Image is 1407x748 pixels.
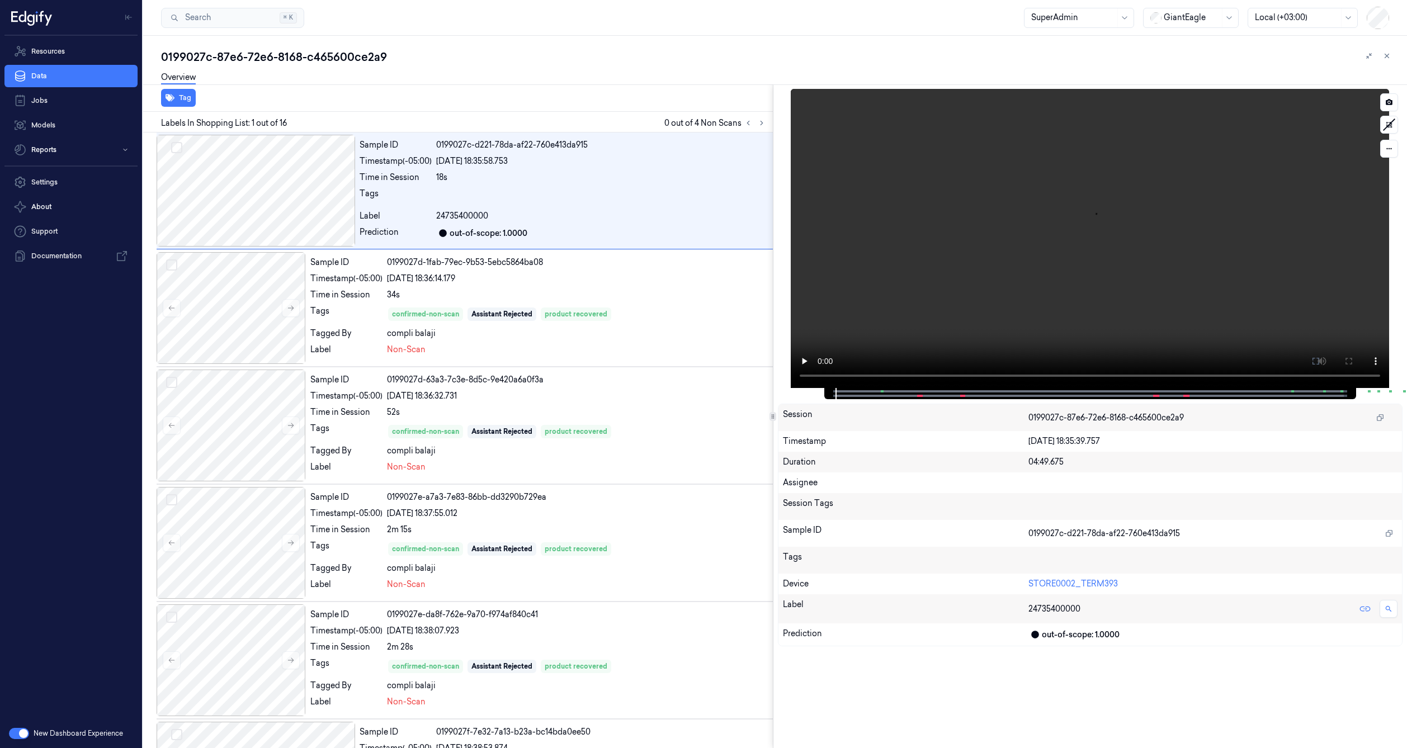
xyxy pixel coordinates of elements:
button: Select row [166,259,177,271]
div: 2m 15s [387,524,768,536]
div: confirmed-non-scan [392,661,459,671]
span: Labels In Shopping List: 1 out of 16 [161,117,287,129]
div: Prediction [360,226,432,240]
div: Timestamp (-05:00) [310,625,383,637]
div: Label [310,461,383,473]
div: Label [360,210,432,222]
span: Non-Scan [387,579,426,590]
div: Tags [310,657,383,675]
div: Sample ID [360,139,432,151]
a: STORE0002_TERM393 [1028,579,1118,589]
div: 0199027f-7e32-7a13-b23a-bc14bda0ee50 [436,726,768,738]
div: Tags [360,188,432,206]
button: Tag [161,89,196,107]
span: 0 out of 4 Non Scans [664,116,768,130]
div: compli balaji [387,445,768,457]
span: Non-Scan [387,344,426,356]
div: 34s [387,289,768,301]
div: Tagged By [310,445,383,457]
div: 18s [436,172,768,183]
div: Timestamp (-05:00) [310,508,383,519]
div: 0199027c-d221-78da-af22-760e413da915 [436,139,768,151]
div: Assistant Rejected [471,661,532,671]
div: Tagged By [310,562,383,574]
div: Assignee [783,477,1398,489]
div: Device [783,578,1029,590]
div: confirmed-non-scan [392,309,459,319]
div: compli balaji [387,328,768,339]
div: Label [310,344,383,356]
a: Support [4,220,138,243]
div: [DATE] 18:35:39.757 [1028,435,1397,447]
div: Time in Session [310,406,383,418]
div: Tags [783,551,1029,569]
div: [DATE] 18:38:07.923 [387,625,768,637]
a: Data [4,65,138,87]
div: 0199027d-63a3-7c3e-8d5c-9e420a6a0f3a [387,374,768,386]
button: Select row [171,729,182,740]
div: Tags [310,540,383,558]
div: Tagged By [310,680,383,692]
div: 0199027d-1fab-79ec-9b53-5ebc5864ba08 [387,257,768,268]
button: Select row [166,494,177,505]
div: Assistant Rejected [471,309,532,319]
div: [DATE] 18:36:14.179 [387,273,768,285]
div: Label [310,696,383,708]
div: [DATE] 18:37:55.012 [387,508,768,519]
span: Non-Scan [387,696,426,708]
span: 0199027c-87e6-72e6-8168-c465600ce2a9 [1028,412,1184,424]
div: Assistant Rejected [471,427,532,437]
div: Sample ID [360,726,432,738]
a: Models [4,114,138,136]
button: Toggle Navigation [120,8,138,26]
div: Time in Session [310,641,383,653]
span: 0199027c-d221-78da-af22-760e413da915 [1028,528,1180,539]
div: out-of-scope: 1.0000 [450,228,527,239]
div: Tagged By [310,328,383,339]
button: Select row [166,377,177,388]
div: Sample ID [310,257,383,268]
div: Sample ID [310,609,383,621]
div: Assistant Rejected [471,544,532,554]
a: Documentation [4,245,138,267]
div: Time in Session [310,289,383,301]
div: 0199027e-da8f-762e-9a70-f974af840c41 [387,609,768,621]
div: Label [783,599,1029,619]
div: Timestamp (-05:00) [310,390,383,402]
div: Session [783,409,1029,427]
div: Timestamp (-05:00) [310,273,383,285]
div: confirmed-non-scan [392,544,459,554]
div: 0199027c-87e6-72e6-8168-c465600ce2a9 [161,49,1398,65]
div: Time in Session [360,172,432,183]
div: [DATE] 18:35:58.753 [436,155,768,167]
div: compli balaji [387,562,768,574]
a: Overview [161,72,196,84]
button: Select row [171,142,182,153]
div: Time in Session [310,524,383,536]
div: Timestamp [783,435,1029,447]
div: out-of-scope: 1.0000 [1042,629,1120,641]
span: 24735400000 [436,210,488,222]
div: product recovered [545,661,607,671]
a: Resources [4,40,138,63]
div: product recovered [545,427,607,437]
button: Search⌘K [161,8,304,28]
a: Jobs [4,89,138,112]
div: 2m 28s [387,641,768,653]
span: Search [181,12,211,23]
div: Timestamp (-05:00) [360,155,432,167]
button: Select row [166,612,177,623]
span: 24735400000 [1028,603,1080,615]
div: Tags [310,423,383,441]
div: Tags [310,305,383,323]
div: [DATE] 18:36:32.731 [387,390,768,402]
div: Duration [783,456,1029,468]
div: Prediction [783,628,1029,641]
a: Settings [4,171,138,193]
div: Sample ID [310,374,383,386]
div: product recovered [545,309,607,319]
div: 0199027e-a7a3-7e83-86bb-dd3290b729ea [387,491,768,503]
span: Non-Scan [387,461,426,473]
div: Sample ID [783,524,1029,542]
button: About [4,196,138,218]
